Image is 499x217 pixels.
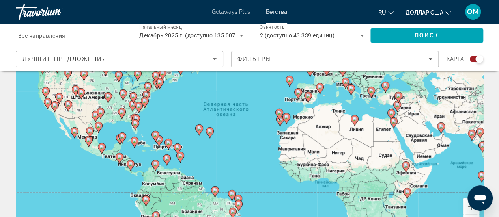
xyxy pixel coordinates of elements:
font: доллар США [406,9,443,16]
button: Изменить валюту [406,7,451,18]
button: Поиск [370,28,483,43]
a: Бегства [266,9,287,15]
font: Фильтры [237,56,271,62]
button: Меню пользователя [463,4,483,20]
font: Декабрь 2025 г. (доступно 135 007 единиц) [139,32,258,39]
font: Начальный месяц [139,24,182,30]
font: 2 (доступно 43 339 единиц) [260,32,335,39]
font: ОМ [467,7,479,16]
button: Увеличить [463,198,479,214]
font: Поиск [415,32,439,39]
a: Травориум [16,2,95,22]
mat-select: Сортировать по [22,54,217,64]
font: ru [378,9,386,16]
iframe: Кнопка запуска окна обмена сообщениями [467,185,493,211]
font: Занятость [260,24,285,30]
input: Выберите пункт назначения [18,31,122,41]
font: Лучшие предложения [22,56,107,62]
font: Карта [447,56,464,62]
font: Все направления [18,33,65,39]
a: Getaways Plus [212,9,250,15]
button: Фильтры [231,51,439,67]
button: Изменить язык [378,7,394,18]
